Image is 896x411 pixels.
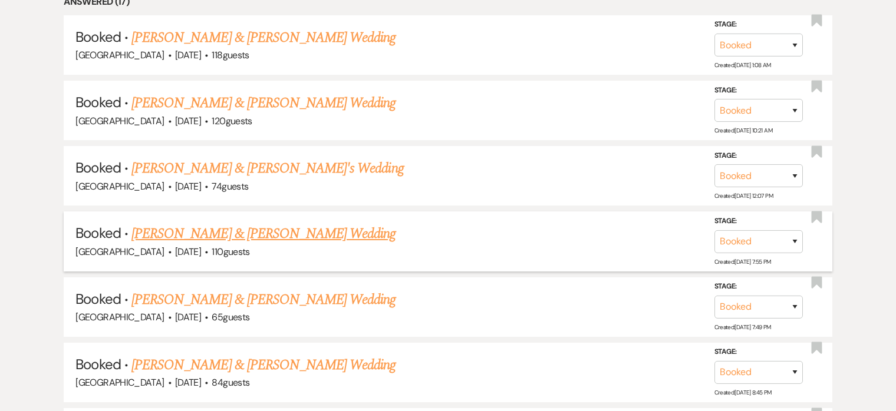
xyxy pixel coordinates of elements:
span: [GEOGRAPHIC_DATA] [75,311,164,323]
span: Created: [DATE] 8:45 PM [714,389,772,396]
a: [PERSON_NAME] & [PERSON_NAME] Wedding [131,92,396,114]
span: 110 guests [212,246,249,258]
span: [DATE] [175,311,201,323]
span: Created: [DATE] 12:07 PM [714,192,773,200]
label: Stage: [714,215,803,228]
span: 120 guests [212,115,252,127]
span: Created: [DATE] 7:55 PM [714,258,771,266]
a: [PERSON_NAME] & [PERSON_NAME]'s Wedding [131,158,404,179]
span: 74 guests [212,180,248,193]
span: [GEOGRAPHIC_DATA] [75,180,164,193]
span: Booked [75,93,120,111]
span: [GEOGRAPHIC_DATA] [75,246,164,258]
span: 84 guests [212,376,249,389]
span: Booked [75,290,120,308]
a: [PERSON_NAME] & [PERSON_NAME] Wedding [131,223,396,244]
span: Booked [75,224,120,242]
span: [GEOGRAPHIC_DATA] [75,376,164,389]
span: [DATE] [175,115,201,127]
span: [DATE] [175,180,201,193]
label: Stage: [714,280,803,293]
span: Created: [DATE] 1:08 AM [714,61,771,69]
span: 118 guests [212,49,249,61]
span: Booked [75,355,120,373]
a: [PERSON_NAME] & [PERSON_NAME] Wedding [131,27,396,48]
span: [GEOGRAPHIC_DATA] [75,115,164,127]
span: Created: [DATE] 7:49 PM [714,323,771,331]
label: Stage: [714,84,803,97]
a: [PERSON_NAME] & [PERSON_NAME] Wedding [131,289,396,310]
label: Stage: [714,150,803,163]
span: Created: [DATE] 10:21 AM [714,127,772,134]
span: Booked [75,28,120,46]
span: [DATE] [175,376,201,389]
span: Booked [75,158,120,177]
label: Stage: [714,346,803,359]
span: [DATE] [175,246,201,258]
span: [DATE] [175,49,201,61]
label: Stage: [714,18,803,31]
a: [PERSON_NAME] & [PERSON_NAME] Wedding [131,354,396,376]
span: [GEOGRAPHIC_DATA] [75,49,164,61]
span: 65 guests [212,311,249,323]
